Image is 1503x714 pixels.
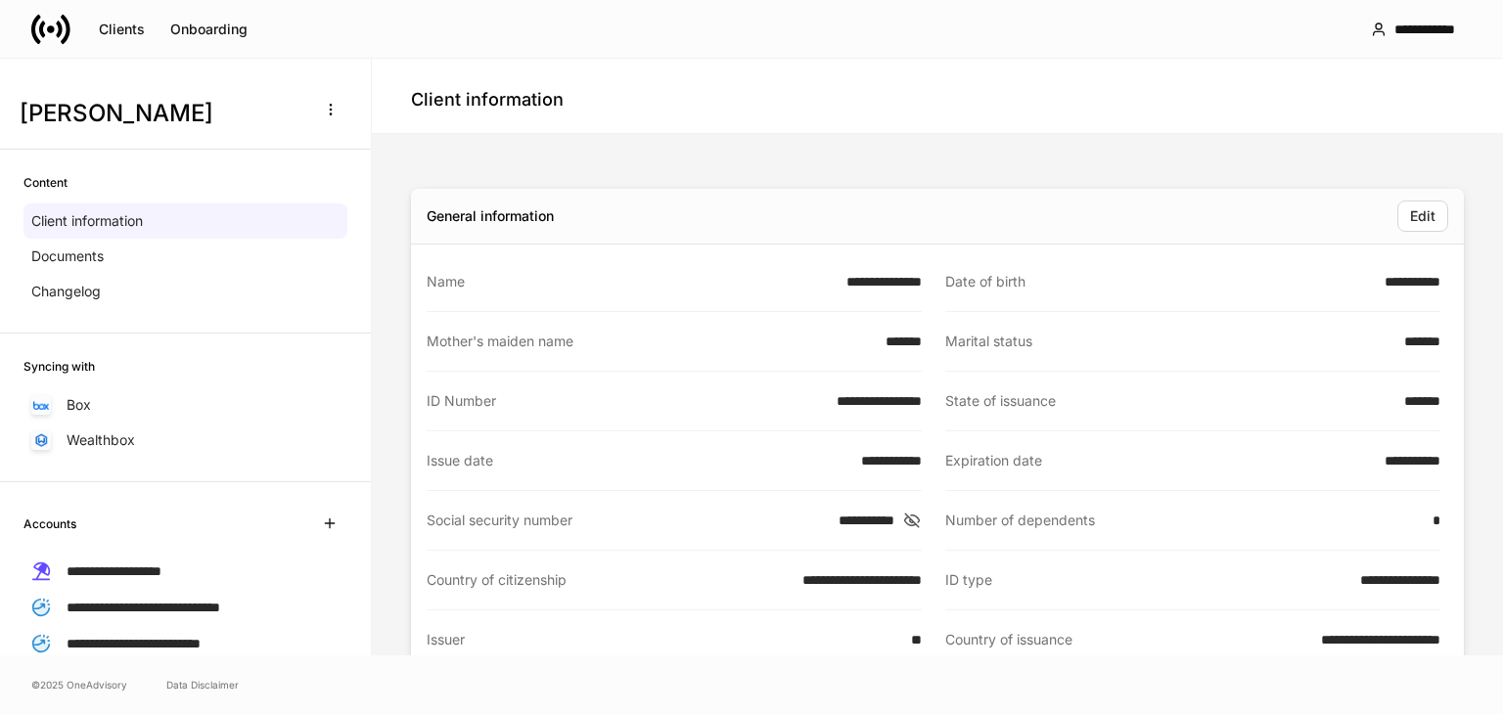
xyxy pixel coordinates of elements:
[23,239,347,274] a: Documents
[427,206,554,226] div: General information
[31,211,143,231] p: Client information
[67,430,135,450] p: Wealthbox
[427,451,849,470] div: Issue date
[31,677,127,692] span: © 2025 OneAdvisory
[1410,209,1435,223] div: Edit
[411,88,564,112] h4: Client information
[945,511,1421,530] div: Number of dependents
[99,22,145,36] div: Clients
[945,630,1309,649] div: Country of issuance
[170,22,248,36] div: Onboarding
[33,401,49,410] img: oYqM9ojoZLfzCHUefNbBcWHcyDPbQKagtYciMC8pFl3iZXy3dU33Uwy+706y+0q2uJ1ghNQf2OIHrSh50tUd9HaB5oMc62p0G...
[23,274,347,309] a: Changelog
[945,272,1373,291] div: Date of birth
[427,511,827,530] div: Social security number
[427,570,791,590] div: Country of citizenship
[427,332,874,351] div: Mother's maiden name
[166,677,239,692] a: Data Disclaimer
[31,282,101,301] p: Changelog
[23,203,347,239] a: Client information
[86,14,158,45] button: Clients
[23,357,95,376] h6: Syncing with
[20,98,302,129] h3: [PERSON_NAME]
[23,387,347,423] a: Box
[427,391,825,411] div: ID Number
[158,14,260,45] button: Onboarding
[427,272,835,291] div: Name
[945,391,1392,411] div: State of issuance
[1397,201,1448,232] button: Edit
[67,395,91,415] p: Box
[427,630,899,649] div: Issuer
[945,332,1392,351] div: Marital status
[23,514,76,533] h6: Accounts
[945,451,1373,470] div: Expiration date
[23,423,347,458] a: Wealthbox
[23,173,68,192] h6: Content
[31,246,104,266] p: Documents
[945,570,1348,590] div: ID type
